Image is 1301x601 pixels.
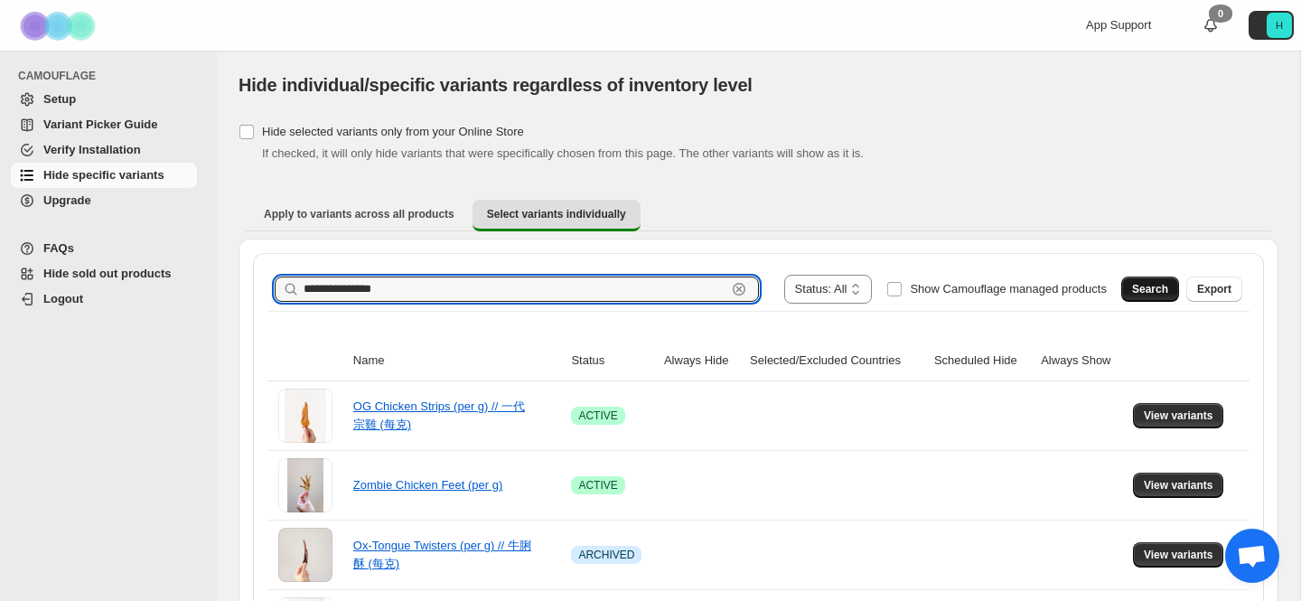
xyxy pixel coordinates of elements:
span: Search [1132,282,1168,296]
span: App Support [1086,18,1151,32]
span: View variants [1144,408,1213,423]
button: View variants [1133,542,1224,568]
span: View variants [1144,478,1213,493]
span: View variants [1144,548,1213,562]
span: CAMOUFLAGE [18,69,204,83]
span: Variant Picker Guide [43,117,157,131]
a: Setup [11,87,197,112]
button: Apply to variants across all products [249,200,469,229]
img: Camouflage [14,1,105,51]
th: Status [566,341,659,381]
img: Ox-Tongue Twisters (per g) // 牛脷酥 (每克) [278,528,332,582]
span: Hide specific variants [43,168,164,182]
button: View variants [1133,473,1224,498]
span: ARCHIVED [578,548,634,562]
th: Always Show [1035,341,1128,381]
span: If checked, it will only hide variants that were specifically chosen from this page. The other va... [262,146,864,160]
span: ACTIVE [578,478,617,493]
button: Search [1121,277,1179,302]
span: Upgrade [43,193,91,207]
span: Hide sold out products [43,267,172,280]
th: Always Hide [659,341,744,381]
span: Avatar with initials H [1267,13,1292,38]
button: Select variants individually [473,200,641,231]
span: ACTIVE [578,408,617,423]
div: 0 [1209,5,1232,23]
a: Hide sold out products [11,261,197,286]
text: H [1276,20,1283,31]
span: Select variants individually [487,207,626,221]
span: Export [1197,282,1231,296]
span: Logout [43,292,83,305]
th: Name [348,341,566,381]
a: OG Chicken Strips (per g) // 一代宗雞 (每克) [353,399,525,431]
th: Scheduled Hide [929,341,1035,381]
span: Apply to variants across all products [264,207,454,221]
span: Hide individual/specific variants regardless of inventory level [239,75,753,95]
a: 0 [1202,16,1220,34]
a: Zombie Chicken Feet (per g) [353,478,502,492]
a: FAQs [11,236,197,261]
span: Show Camouflage managed products [910,282,1107,296]
span: Hide selected variants only from your Online Store [262,125,524,138]
button: Export [1186,277,1242,302]
a: Ox-Tongue Twisters (per g) // 牛脷酥 (每克) [353,539,531,570]
a: Upgrade [11,188,197,213]
a: Open chat [1225,529,1279,583]
a: Logout [11,286,197,312]
a: Hide specific variants [11,163,197,188]
span: Setup [43,92,76,106]
button: Clear [730,280,748,298]
span: Verify Installation [43,143,141,156]
a: Variant Picker Guide [11,112,197,137]
span: FAQs [43,241,74,255]
a: Verify Installation [11,137,197,163]
th: Selected/Excluded Countries [744,341,929,381]
button: Avatar with initials H [1249,11,1294,40]
button: View variants [1133,403,1224,428]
